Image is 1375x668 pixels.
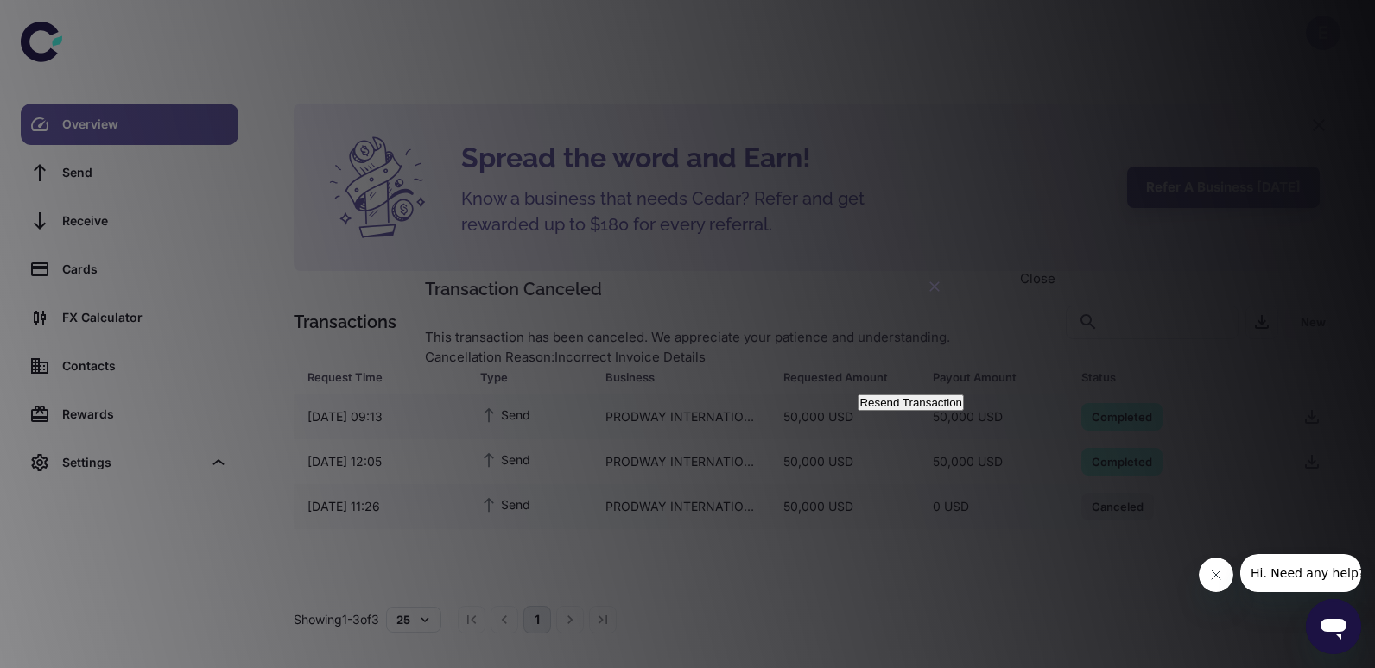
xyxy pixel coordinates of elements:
iframe: Close message [1199,558,1233,592]
iframe: Message from company [1240,554,1361,592]
span: Incorrect Invoice Details [554,349,706,365]
button: Resend Transaction [858,394,964,411]
span: Hi. Need any help? [10,12,124,26]
div: Transaction Canceled [425,279,602,299]
p: This transaction has been canceled. We appreciate your patience and understanding. [425,328,950,348]
iframe: Button to launch messaging window [1306,599,1361,654]
p: Cancellation Reason : [425,348,950,368]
